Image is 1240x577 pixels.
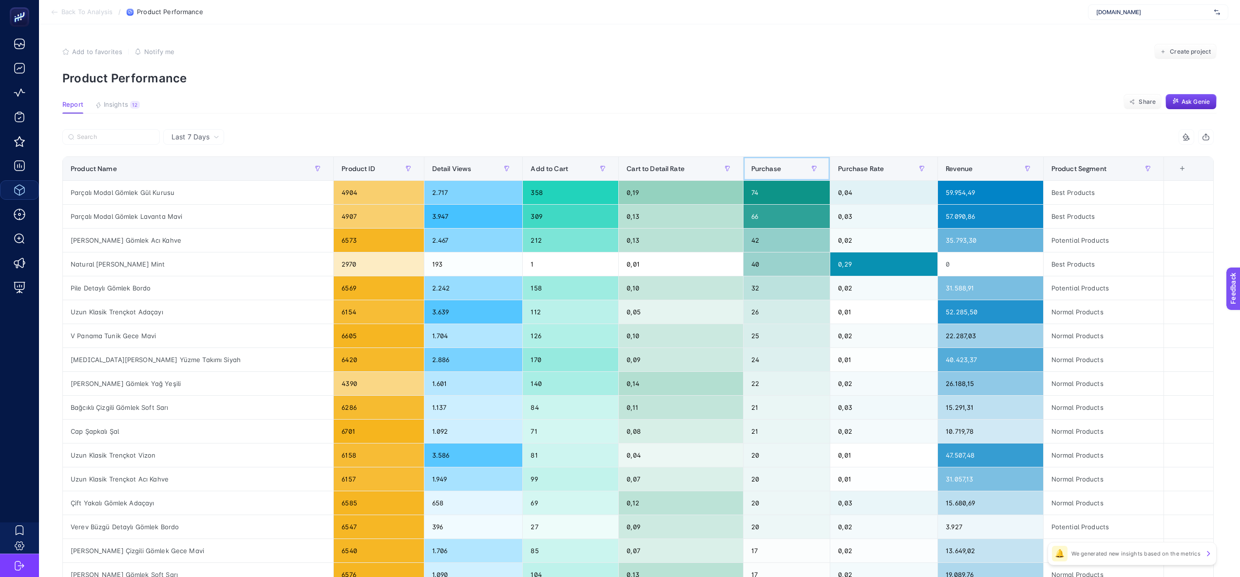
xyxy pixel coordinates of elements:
[744,324,830,347] div: 25
[619,396,743,419] div: 0,11
[744,372,830,395] div: 22
[63,515,333,539] div: Verev Büzgü Detaylı Gömlek Bordo
[523,181,618,204] div: 358
[334,276,424,300] div: 6569
[619,324,743,347] div: 0,10
[334,229,424,252] div: 6573
[1071,550,1201,558] p: We generated new insights based on the metrics
[523,396,618,419] div: 84
[938,348,1043,371] div: 40.423,37
[619,276,743,300] div: 0,10
[1051,165,1106,173] span: Product Segment
[744,252,830,276] div: 40
[334,491,424,515] div: 6585
[1044,229,1164,252] div: Potential Products
[523,443,618,467] div: 81
[938,372,1043,395] div: 26.188,15
[63,276,333,300] div: Pile Detaylı Gömlek Bordo
[424,396,523,419] div: 1.137
[938,539,1043,562] div: 13.649,02
[1165,94,1217,110] button: Ask Genie
[1044,205,1164,228] div: Best Products
[938,324,1043,347] div: 22.287,03
[334,539,424,562] div: 6540
[334,324,424,347] div: 6605
[523,372,618,395] div: 140
[744,396,830,419] div: 21
[1154,44,1217,59] button: Create project
[744,276,830,300] div: 32
[432,165,472,173] span: Detail Views
[71,165,117,173] span: Product Name
[334,300,424,324] div: 6154
[1044,181,1164,204] div: Best Products
[63,181,333,204] div: Parçalı Modal Gömlek Gül Kurusu
[424,324,523,347] div: 1.704
[619,467,743,491] div: 0,07
[334,181,424,204] div: 4904
[424,372,523,395] div: 1.601
[72,48,122,56] span: Add to favorites
[830,324,937,347] div: 0,02
[751,165,781,173] span: Purchase
[1182,98,1210,106] span: Ask Genie
[830,300,937,324] div: 0,01
[744,348,830,371] div: 24
[63,443,333,467] div: Uzun Klasik Trençkot Vizon
[334,396,424,419] div: 6286
[523,276,618,300] div: 158
[424,348,523,371] div: 2.886
[144,48,174,56] span: Notify me
[830,396,937,419] div: 0,03
[938,276,1043,300] div: 31.588,91
[619,539,743,562] div: 0,07
[1044,276,1164,300] div: Potential Products
[619,252,743,276] div: 0,01
[424,205,523,228] div: 3.947
[619,205,743,228] div: 0,13
[342,165,375,173] span: Product ID
[830,229,937,252] div: 0,02
[744,539,830,562] div: 17
[523,420,618,443] div: 71
[1044,491,1164,515] div: Normal Products
[830,467,937,491] div: 0,01
[619,515,743,539] div: 0,09
[1044,443,1164,467] div: Normal Products
[523,205,618,228] div: 309
[424,181,523,204] div: 2.717
[830,181,937,204] div: 0,04
[523,467,618,491] div: 99
[523,515,618,539] div: 27
[627,165,685,173] span: Cart to Detail Rate
[1170,48,1211,56] span: Create project
[830,348,937,371] div: 0,01
[424,252,523,276] div: 193
[424,420,523,443] div: 1.092
[334,348,424,371] div: 6420
[118,8,121,16] span: /
[334,420,424,443] div: 6701
[1124,94,1162,110] button: Share
[531,165,568,173] span: Add to Cart
[424,443,523,467] div: 3.586
[334,372,424,395] div: 4390
[1096,8,1210,16] span: [DOMAIN_NAME]
[424,229,523,252] div: 2.467
[172,132,210,142] span: Last 7 Days
[830,491,937,515] div: 0,03
[938,396,1043,419] div: 15.291,31
[523,539,618,562] div: 85
[938,443,1043,467] div: 47.507,48
[62,101,83,109] span: Report
[523,324,618,347] div: 126
[830,515,937,539] div: 0,02
[1052,546,1068,561] div: 🔔
[424,467,523,491] div: 1.949
[63,491,333,515] div: Çift Yakalı Gömlek Adaçayı
[63,252,333,276] div: Natural [PERSON_NAME] Mint
[334,515,424,539] div: 6547
[63,300,333,324] div: Uzun Klasik Trençkot Adaçayı
[619,300,743,324] div: 0,05
[619,181,743,204] div: 0,19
